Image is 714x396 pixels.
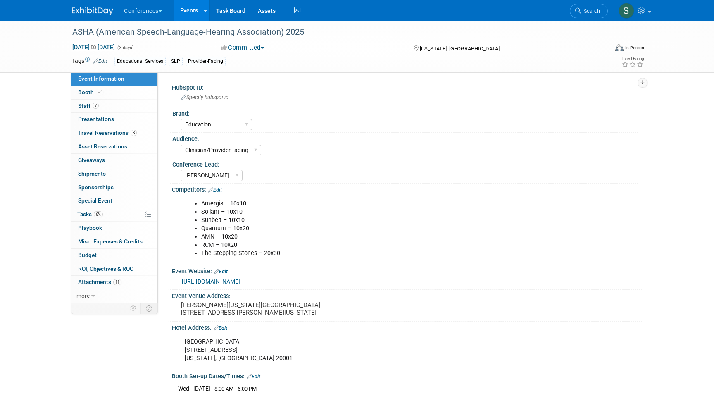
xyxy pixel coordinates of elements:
div: HubSpot ID: [172,81,642,92]
button: Committed [218,43,267,52]
i: Booth reservation complete [98,90,102,94]
a: [URL][DOMAIN_NAME] [182,278,240,285]
a: Edit [214,269,228,274]
span: Tasks [77,211,103,217]
a: Shipments [71,167,157,181]
a: Edit [93,58,107,64]
img: ExhibitDay [72,7,113,15]
a: Event Information [71,72,157,86]
span: (3 days) [117,45,134,50]
span: 11 [113,279,121,285]
div: Event Format [559,43,644,55]
a: Travel Reservations8 [71,126,157,140]
span: Giveaways [78,157,105,163]
span: Staff [78,103,99,109]
span: Sponsorships [78,184,114,191]
li: Sunbelt – 10x10 [201,216,546,224]
span: Booth [78,89,103,95]
a: Edit [214,325,227,331]
span: Presentations [78,116,114,122]
span: Shipments [78,170,106,177]
a: ROI, Objectives & ROO [71,262,157,276]
li: The Stepping Stones – 20x30 [201,249,546,258]
div: Provider-Facing [186,57,226,66]
span: [DATE] [DATE] [72,43,115,51]
td: Wed. [178,384,193,393]
span: 6% [94,211,103,217]
div: Event Rating [621,57,644,61]
div: In-Person [625,45,644,51]
div: Audience: [172,133,638,143]
span: Travel Reservations [78,129,137,136]
span: 8:00 AM - 6:00 PM [214,386,257,392]
a: Booth [71,86,157,99]
td: Toggle Event Tabs [141,303,158,314]
a: Budget [71,249,157,262]
li: Amergis – 10x10 [201,200,546,208]
a: Edit [247,374,260,379]
div: Event Venue Address: [172,290,642,300]
span: Attachments [78,279,121,285]
span: Search [581,8,600,14]
a: Staff7 [71,100,157,113]
span: to [90,44,98,50]
div: Event Website: [172,265,642,276]
span: [US_STATE], [GEOGRAPHIC_DATA] [420,45,500,52]
span: Event Information [78,75,124,82]
pre: [PERSON_NAME][US_STATE][GEOGRAPHIC_DATA] [STREET_ADDRESS][PERSON_NAME][US_STATE] [181,301,359,316]
div: Competitors: [172,184,642,194]
li: AMN – 10x20 [201,233,546,241]
li: RCM – 10x20 [201,241,546,249]
span: Asset Reservations [78,143,127,150]
div: Hotel Address: [172,322,642,332]
a: Special Event [71,194,157,208]
td: [DATE] [193,384,210,393]
div: Booth Set-up Dates/Times: [172,370,642,381]
div: [GEOGRAPHIC_DATA] [STREET_ADDRESS] [US_STATE], [GEOGRAPHIC_DATA] 20001 [179,334,551,367]
a: Misc. Expenses & Credits [71,235,157,248]
span: Special Event [78,197,112,204]
li: Quantum – 10x20 [201,224,546,233]
span: Budget [78,252,97,258]
img: Sophie Buffo [619,3,634,19]
a: Giveaways [71,154,157,167]
span: ROI, Objectives & ROO [78,265,133,272]
li: Soliant – 10x10 [201,208,546,216]
a: Search [570,4,608,18]
a: Attachments11 [71,276,157,289]
div: Educational Services [114,57,166,66]
span: Specify hubspot id [181,94,228,100]
a: Asset Reservations [71,140,157,153]
a: Edit [208,187,222,193]
img: Format-Inperson.png [615,44,624,51]
a: Presentations [71,113,157,126]
a: Playbook [71,222,157,235]
a: more [71,289,157,303]
span: 8 [131,130,137,136]
div: Conference Lead: [172,158,638,169]
span: more [76,292,90,299]
span: Playbook [78,224,102,231]
span: 7 [93,103,99,109]
div: Brand: [172,107,638,118]
div: ASHA (American Speech-Language-Hearing Association) 2025 [69,25,595,40]
div: SLP [169,57,183,66]
td: Personalize Event Tab Strip [126,303,141,314]
span: Misc. Expenses & Credits [78,238,143,245]
a: Tasks6% [71,208,157,221]
td: Tags [72,57,107,66]
a: Sponsorships [71,181,157,194]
